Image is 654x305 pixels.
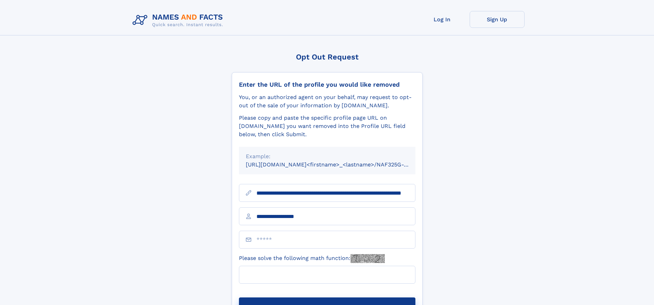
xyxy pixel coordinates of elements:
[246,161,428,168] small: [URL][DOMAIN_NAME]<firstname>_<lastname>/NAF325G-xxxxxxxx
[246,152,409,161] div: Example:
[239,114,415,139] div: Please copy and paste the specific profile page URL on [DOMAIN_NAME] you want removed into the Pr...
[239,254,385,263] label: Please solve the following math function:
[239,93,415,110] div: You, or an authorized agent on your behalf, may request to opt-out of the sale of your informatio...
[130,11,229,30] img: Logo Names and Facts
[415,11,470,28] a: Log In
[470,11,525,28] a: Sign Up
[232,53,423,61] div: Opt Out Request
[239,81,415,88] div: Enter the URL of the profile you would like removed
